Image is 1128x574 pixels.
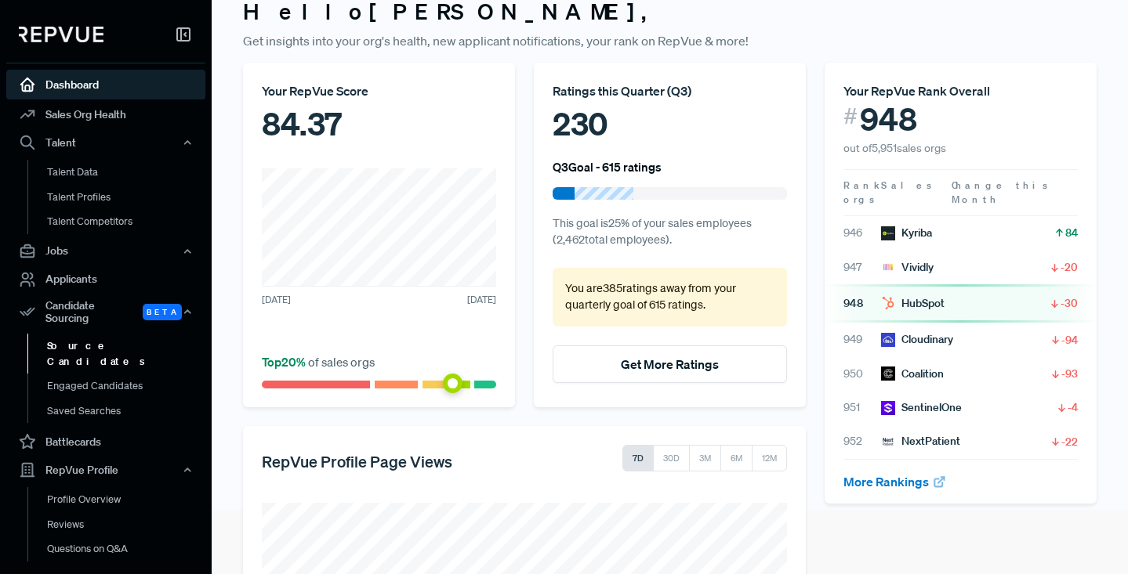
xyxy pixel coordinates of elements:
[6,457,205,483] button: RepVue Profile
[27,512,227,537] a: Reviews
[860,100,917,138] span: 948
[1061,259,1078,275] span: -20
[843,179,881,193] span: Rank
[843,259,881,276] span: 947
[1061,332,1078,348] span: -94
[720,445,753,471] button: 6M
[881,401,895,415] img: SentinelOne
[6,129,205,156] button: Talent
[27,399,227,424] a: Saved Searches
[843,474,947,489] a: More Rankings
[881,259,934,276] div: Vividly
[19,27,103,42] img: RepVue
[881,333,895,347] img: Cloudinary
[843,366,881,382] span: 950
[881,260,895,274] img: Vividly
[27,209,227,234] a: Talent Competitors
[467,293,496,307] span: [DATE]
[881,331,953,348] div: Cloudinary
[1061,434,1078,449] span: -22
[553,81,787,100] div: Ratings this Quarter ( Q3 )
[881,295,945,312] div: HubSpot
[843,399,881,416] span: 951
[6,294,205,330] button: Candidate Sourcing Beta
[843,141,946,155] span: out of 5,951 sales orgs
[27,185,227,210] a: Talent Profiles
[881,366,944,382] div: Coalition
[262,354,375,370] span: of sales orgs
[6,265,205,294] a: Applicants
[553,345,787,383] button: Get More Ratings
[1068,399,1078,415] span: -4
[881,433,960,449] div: NextPatient
[27,160,227,185] a: Talent Data
[262,81,496,100] div: Your RepVue Score
[553,215,787,249] p: This goal is 25 % of your sales employees ( 2,462 total employees).
[27,334,227,374] a: Source Candidates
[143,304,182,320] span: Beta
[622,445,654,471] button: 7D
[27,536,227,561] a: Questions on Q&A
[843,100,858,132] span: #
[6,427,205,457] a: Battlecards
[881,225,932,241] div: Kyriba
[6,99,205,129] a: Sales Org Health
[843,179,934,206] span: Sales orgs
[6,294,205,330] div: Candidate Sourcing
[262,293,291,307] span: [DATE]
[27,374,227,399] a: Engaged Candidates
[843,331,881,348] span: 949
[653,445,690,471] button: 30D
[843,225,881,241] span: 946
[881,296,895,310] img: HubSpot
[262,452,452,471] h5: RepVue Profile Page Views
[881,435,895,449] img: NextPatient
[27,487,227,512] a: Profile Overview
[6,238,205,265] button: Jobs
[262,100,496,147] div: 84.37
[1061,295,1078,311] span: -30
[752,445,787,471] button: 12M
[881,366,895,381] img: Coalition
[1061,366,1078,381] span: -93
[243,31,1097,50] p: Get insights into your org's health, new applicant notifications, your rank on RepVue & more!
[1065,225,1078,240] span: 84
[262,354,308,370] span: Top 20 %
[565,280,774,314] p: You are 385 ratings away from your quarterly goal of 615 ratings .
[881,226,895,240] img: Kyriba
[881,399,962,416] div: SentinelOne
[553,160,662,174] h6: Q3 Goal - 615 ratings
[843,295,881,312] span: 948
[843,433,881,449] span: 952
[689,445,721,471] button: 3M
[843,83,990,99] span: Your RepVue Rank Overall
[952,179,1050,206] span: Change this Month
[553,100,787,147] div: 230
[6,70,205,99] a: Dashboard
